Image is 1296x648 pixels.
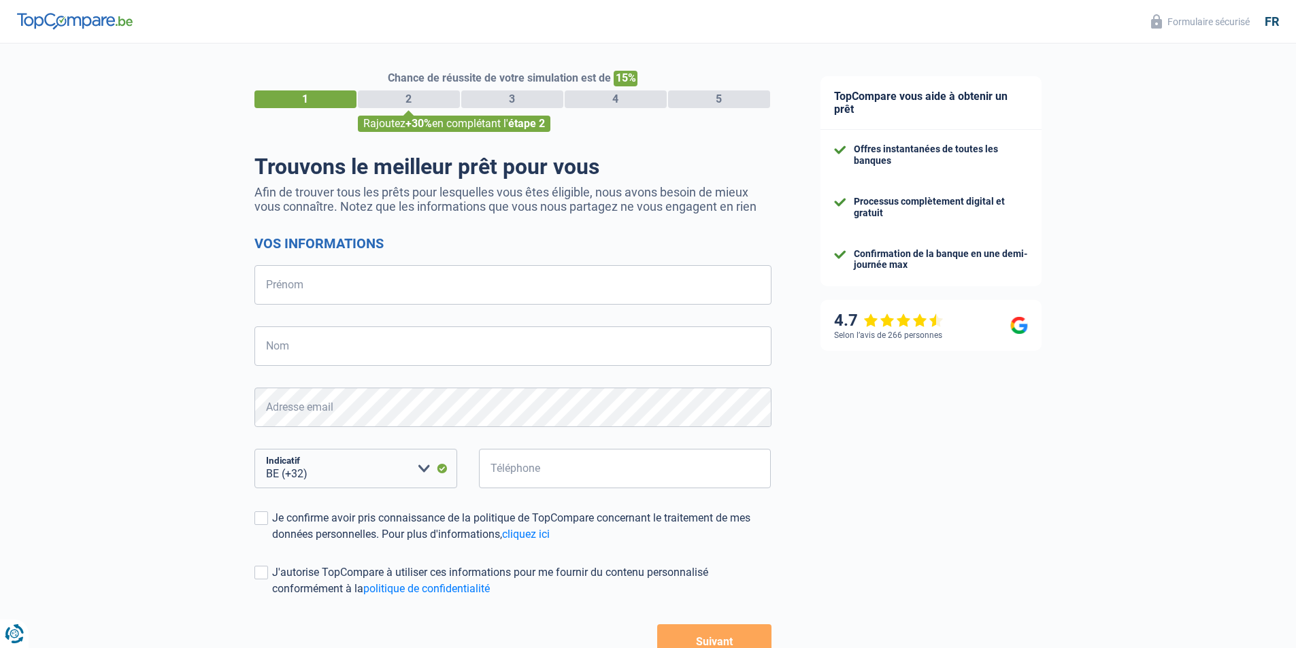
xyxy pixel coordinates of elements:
div: 2 [358,90,460,108]
div: Rajoutez en complétant l' [358,116,550,132]
p: Afin de trouver tous les prêts pour lesquelles vous êtes éligible, nous avons besoin de mieux vou... [254,185,771,214]
div: fr [1265,14,1279,29]
div: 3 [461,90,563,108]
button: Formulaire sécurisé [1143,10,1258,33]
div: Processus complètement digital et gratuit [854,196,1028,219]
h2: Vos informations [254,235,771,252]
span: étape 2 [508,117,545,130]
h1: Trouvons le meilleur prêt pour vous [254,154,771,180]
input: 401020304 [479,449,771,488]
div: Je confirme avoir pris connaissance de la politique de TopCompare concernant le traitement de mes... [272,510,771,543]
div: 4.7 [834,311,944,330]
span: +30% [405,117,432,130]
span: Chance de réussite de votre simulation est de [388,71,611,84]
div: 4 [565,90,667,108]
a: politique de confidentialité [363,582,490,595]
span: 15% [614,71,637,86]
div: TopCompare vous aide à obtenir un prêt [820,76,1042,130]
div: 5 [668,90,770,108]
a: cliquez ici [502,528,550,541]
div: Selon l’avis de 266 personnes [834,330,942,340]
img: TopCompare Logo [17,13,133,29]
div: J'autorise TopCompare à utiliser ces informations pour me fournir du contenu personnalisé conform... [272,564,771,597]
div: Offres instantanées de toutes les banques [854,143,1028,167]
div: Confirmation de la banque en une demi-journée max [854,248,1028,271]
div: 1 [254,90,356,108]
